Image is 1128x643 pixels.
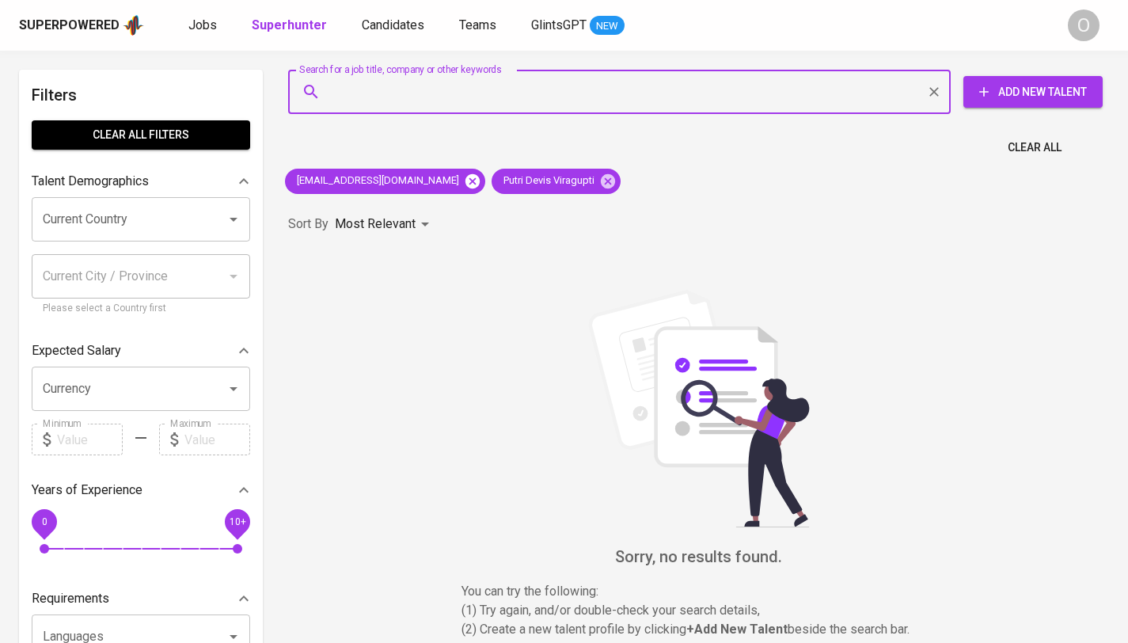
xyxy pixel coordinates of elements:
img: app logo [123,13,144,37]
button: Open [222,378,245,400]
span: Candidates [362,17,424,32]
p: Years of Experience [32,481,142,500]
div: Talent Demographics [32,166,250,197]
a: GlintsGPT NEW [531,16,625,36]
button: Clear All [1001,133,1068,162]
button: Clear All filters [32,120,250,150]
a: Superpoweredapp logo [19,13,144,37]
p: Talent Demographics [32,172,149,191]
span: Clear All [1008,138,1062,158]
b: Superhunter [252,17,327,32]
div: Years of Experience [32,474,250,506]
span: Add New Talent [976,82,1090,102]
b: + Add New Talent [686,622,788,637]
p: Most Relevant [335,215,416,234]
span: Clear All filters [44,125,237,145]
p: (1) Try again, and/or double-check your search details, [461,601,936,620]
span: Putri Devis Viragupti [492,173,604,188]
span: GlintsGPT [531,17,587,32]
div: Expected Salary [32,335,250,367]
span: Jobs [188,17,217,32]
button: Add New Talent [963,76,1103,108]
p: Requirements [32,589,109,608]
div: Most Relevant [335,210,435,239]
div: [EMAIL_ADDRESS][DOMAIN_NAME] [285,169,485,194]
div: Putri Devis Viragupti [492,169,621,194]
input: Value [57,424,123,455]
a: Jobs [188,16,220,36]
a: Candidates [362,16,427,36]
span: Teams [459,17,496,32]
button: Clear [923,81,945,103]
p: You can try the following : [461,582,936,601]
span: NEW [590,18,625,34]
img: file_searching.svg [580,290,818,527]
span: [EMAIL_ADDRESS][DOMAIN_NAME] [285,173,469,188]
p: (2) Create a new talent profile by clicking beside the search bar. [461,620,936,639]
p: Please select a Country first [43,301,239,317]
div: Requirements [32,583,250,614]
a: Teams [459,16,499,36]
input: Value [184,424,250,455]
button: Open [222,208,245,230]
div: O [1068,10,1100,41]
div: Superpowered [19,17,120,35]
p: Sort By [288,215,329,234]
span: 0 [41,516,47,527]
a: Superhunter [252,16,330,36]
p: Expected Salary [32,341,121,360]
span: 10+ [229,516,245,527]
h6: Sorry, no results found. [288,544,1109,569]
h6: Filters [32,82,250,108]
